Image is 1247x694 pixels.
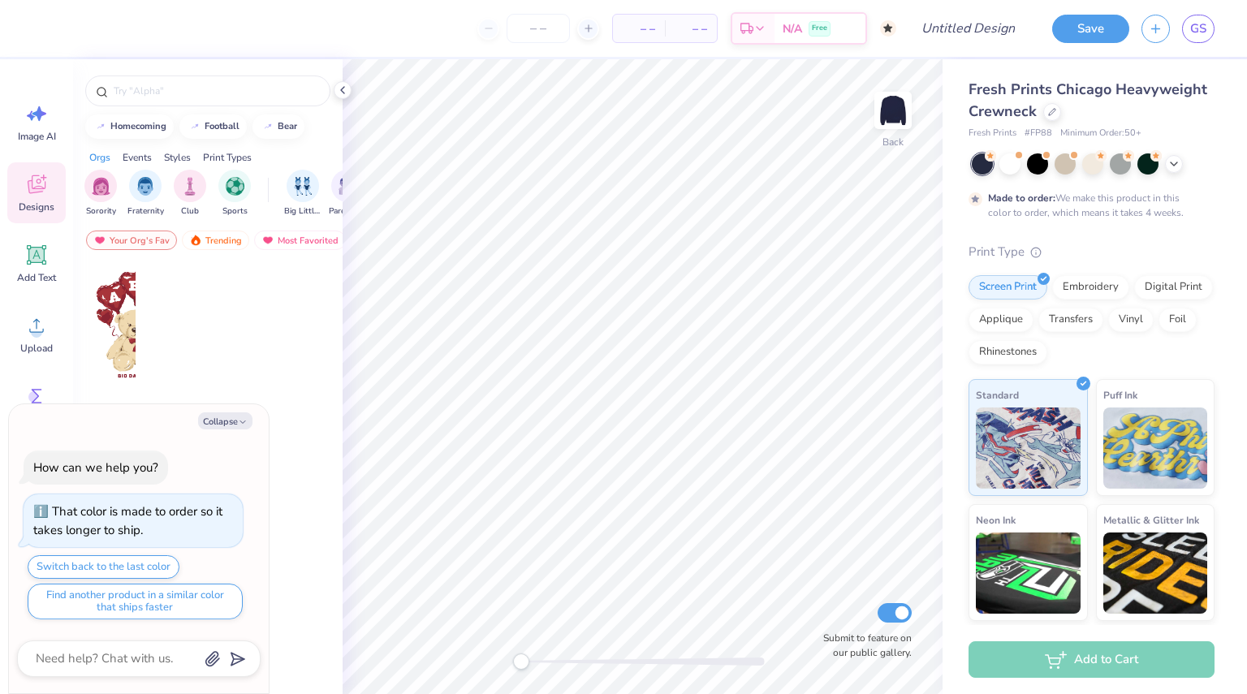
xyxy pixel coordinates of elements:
[1103,511,1199,528] span: Metallic & Glitter Ink
[988,192,1055,205] strong: Made to order:
[136,177,154,196] img: Fraternity Image
[507,14,570,43] input: – –
[261,122,274,131] img: trend_line.gif
[882,135,904,149] div: Back
[1108,308,1154,332] div: Vinyl
[205,122,239,131] div: football
[226,177,244,196] img: Sports Image
[1052,275,1129,300] div: Embroidery
[1103,386,1137,403] span: Puff Ink
[969,308,1033,332] div: Applique
[976,386,1019,403] span: Standard
[84,170,117,218] button: filter button
[127,170,164,218] button: filter button
[254,231,346,250] div: Most Favorited
[1060,127,1141,140] span: Minimum Order: 50 +
[969,275,1047,300] div: Screen Print
[86,205,116,218] span: Sorority
[1182,15,1215,43] a: GS
[812,23,827,34] span: Free
[969,127,1016,140] span: Fresh Prints
[33,503,222,538] div: That color is made to order so it takes longer to ship.
[908,12,1028,45] input: Untitled Design
[127,205,164,218] span: Fraternity
[284,205,321,218] span: Big Little Reveal
[513,653,529,670] div: Accessibility label
[1159,308,1197,332] div: Foil
[675,20,707,37] span: – –
[623,20,655,37] span: – –
[1038,308,1103,332] div: Transfers
[181,177,199,196] img: Club Image
[123,150,152,165] div: Events
[18,130,56,143] span: Image AI
[976,532,1081,614] img: Neon Ink
[988,191,1188,220] div: We make this product in this color to order, which means it takes 4 weeks.
[174,170,206,218] button: filter button
[182,231,249,250] div: Trending
[329,205,366,218] span: Parent's Weekend
[127,170,164,218] div: filter for Fraternity
[261,235,274,246] img: most_fav.gif
[814,631,912,660] label: Submit to feature on our public gallery.
[877,94,909,127] img: Back
[19,200,54,213] span: Designs
[218,170,251,218] div: filter for Sports
[329,170,366,218] div: filter for Parent's Weekend
[1103,407,1208,489] img: Puff Ink
[203,150,252,165] div: Print Types
[174,170,206,218] div: filter for Club
[20,342,53,355] span: Upload
[1052,15,1129,43] button: Save
[976,407,1081,489] img: Standard
[969,340,1047,364] div: Rhinestones
[1190,19,1206,38] span: GS
[86,231,177,250] div: Your Org's Fav
[93,235,106,246] img: most_fav.gif
[188,122,201,131] img: trend_line.gif
[252,114,304,139] button: bear
[969,243,1215,261] div: Print Type
[783,20,802,37] span: N/A
[284,170,321,218] button: filter button
[294,177,312,196] img: Big Little Reveal Image
[110,122,166,131] div: homecoming
[181,205,199,218] span: Club
[329,170,366,218] button: filter button
[84,170,117,218] div: filter for Sorority
[164,150,191,165] div: Styles
[85,114,174,139] button: homecoming
[189,235,202,246] img: trending.gif
[339,177,357,196] img: Parent's Weekend Image
[969,80,1207,121] span: Fresh Prints Chicago Heavyweight Crewneck
[976,511,1016,528] span: Neon Ink
[92,177,110,196] img: Sorority Image
[1134,275,1213,300] div: Digital Print
[89,150,110,165] div: Orgs
[33,459,158,476] div: How can we help you?
[28,584,243,619] button: Find another product in a similar color that ships faster
[17,271,56,284] span: Add Text
[198,412,252,429] button: Collapse
[284,170,321,218] div: filter for Big Little Reveal
[179,114,247,139] button: football
[1025,127,1052,140] span: # FP88
[1103,532,1208,614] img: Metallic & Glitter Ink
[278,122,297,131] div: bear
[222,205,248,218] span: Sports
[94,122,107,131] img: trend_line.gif
[218,170,251,218] button: filter button
[112,83,320,99] input: Try "Alpha"
[28,555,179,579] button: Switch back to the last color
